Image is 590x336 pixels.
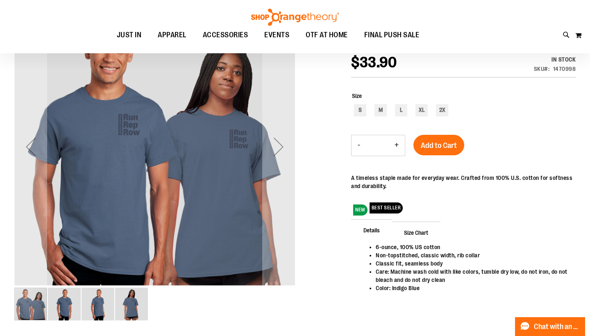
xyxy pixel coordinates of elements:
[376,251,567,259] li: Non-topstitched, classic width, rib collar
[534,55,576,64] div: In stock
[376,259,567,268] li: Classic fit, seamless body
[115,288,148,320] img: Unisex Ultra Cotton Tee
[415,104,428,116] div: XL
[395,104,407,116] div: L
[351,219,392,241] span: Details
[353,204,368,216] span: NEW
[262,6,295,287] div: Next
[364,26,420,44] span: FINAL PUSH SALE
[158,26,186,44] span: APPAREL
[82,288,114,320] img: Unisex Ultra Cotton Tee
[203,26,248,44] span: ACCESSORIES
[376,284,567,292] li: Color: Indigo Blue
[515,317,585,336] button: Chat with an Expert
[352,135,366,156] button: Decrease product quantity
[413,135,464,155] button: Add to Cart
[14,5,295,286] img: Unisex Ultra Cotton Tee
[534,66,550,72] strong: SKU
[351,54,397,71] span: $33.90
[376,243,567,251] li: 6-ounce, 100% US cotton
[117,26,142,44] span: JUST IN
[14,6,295,287] div: Unisex Ultra Cotton Tee
[14,6,47,287] div: Previous
[392,222,440,243] span: Size Chart
[48,288,81,320] img: Unisex Ultra Cotton Tee
[534,323,580,331] span: Chat with an Expert
[351,174,576,190] div: A timeless staple made for everyday wear. Crafted from 100% U.S. cotton for softness and durability.
[48,287,82,321] div: image 2 of 4
[306,26,348,44] span: OTF AT HOME
[366,136,388,155] input: Product quantity
[374,104,387,116] div: M
[534,55,576,64] div: Availability
[376,268,567,284] li: Care: Machine wash cold with like colors, tumble dry low, do not iron, do not bleach and do not d...
[553,65,576,73] div: 1470998
[421,141,457,150] span: Add to Cart
[82,287,115,321] div: image 3 of 4
[14,287,48,321] div: image 1 of 4
[388,135,405,156] button: Increase product quantity
[250,9,340,26] img: Shop Orangetheory
[264,26,289,44] span: EVENTS
[354,104,366,116] div: S
[370,202,403,213] span: BEST SELLER
[115,287,148,321] div: image 4 of 4
[436,104,448,116] div: 2X
[14,6,295,321] div: carousel
[352,93,362,99] span: Size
